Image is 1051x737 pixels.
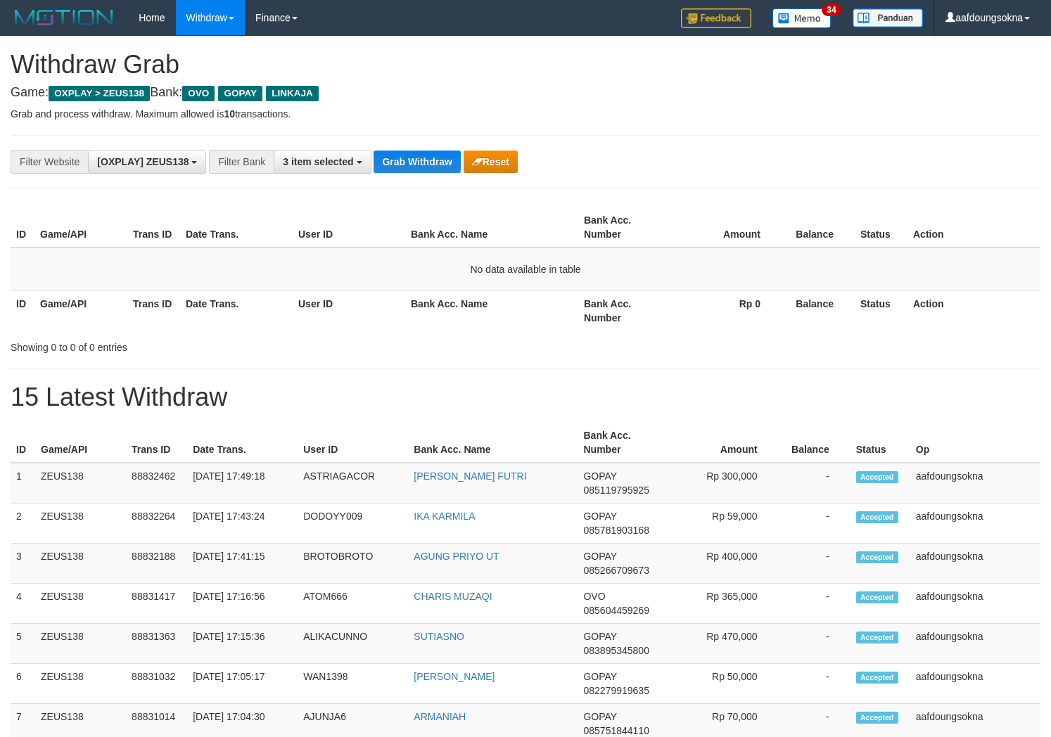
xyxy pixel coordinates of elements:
td: ZEUS138 [35,463,126,504]
td: 4 [11,584,35,624]
span: Accepted [856,712,898,724]
span: Accepted [856,591,898,603]
th: Game/API [35,423,126,463]
th: Date Trans. [180,207,293,248]
a: [PERSON_NAME] [414,671,495,682]
th: Status [855,207,907,248]
span: Accepted [856,632,898,643]
h1: 15 Latest Withdraw [11,383,1040,411]
td: BROTOBROTO [298,544,408,584]
span: Copy 083895345800 to clipboard [583,645,649,656]
td: 2 [11,504,35,544]
th: User ID [298,423,408,463]
td: ALIKACUNNO [298,624,408,664]
td: aafdoungsokna [910,504,1040,544]
td: - [779,584,851,624]
span: GOPAY [218,86,262,101]
button: [OXPLAY] ZEUS138 [88,150,206,174]
span: Accepted [856,551,898,563]
span: LINKAJA [266,86,319,101]
th: Trans ID [127,290,180,331]
span: Copy 082279919635 to clipboard [583,685,649,696]
th: ID [11,290,34,331]
strong: 10 [224,108,235,120]
td: [DATE] 17:05:17 [187,664,298,704]
th: Amount [670,423,779,463]
td: aafdoungsokna [910,624,1040,664]
span: GOPAY [583,470,616,482]
td: - [779,504,851,544]
th: Date Trans. [180,290,293,331]
td: ZEUS138 [35,664,126,704]
span: Copy 085604459269 to clipboard [583,605,649,616]
td: aafdoungsokna [910,584,1040,624]
td: 88832462 [126,463,187,504]
td: DODOYY009 [298,504,408,544]
span: Accepted [856,471,898,483]
a: ARMANIAH [414,711,466,722]
td: 88831417 [126,584,187,624]
td: WAN1398 [298,664,408,704]
th: Balance [782,290,855,331]
th: Date Trans. [187,423,298,463]
td: ZEUS138 [35,504,126,544]
th: Op [910,423,1040,463]
th: Bank Acc. Number [578,290,671,331]
th: Rp 0 [671,290,782,331]
a: IKA KARMILA [414,511,475,522]
div: Showing 0 to 0 of 0 entries [11,335,428,354]
span: 3 item selected [283,156,353,167]
th: User ID [293,290,405,331]
td: - [779,544,851,584]
td: - [779,664,851,704]
th: Action [907,207,1040,248]
span: Copy 085119795925 to clipboard [583,485,649,496]
img: MOTION_logo.png [11,7,117,28]
th: Trans ID [126,423,187,463]
td: - [779,463,851,504]
td: [DATE] 17:16:56 [187,584,298,624]
td: ATOM666 [298,584,408,624]
h1: Withdraw Grab [11,51,1040,79]
td: 3 [11,544,35,584]
th: User ID [293,207,405,248]
td: 5 [11,624,35,664]
td: Rp 365,000 [670,584,779,624]
div: Filter Bank [209,150,274,174]
td: aafdoungsokna [910,463,1040,504]
th: Bank Acc. Name [408,423,578,463]
td: Rp 470,000 [670,624,779,664]
button: 3 item selected [274,150,371,174]
th: Bank Acc. Number [578,207,671,248]
td: [DATE] 17:41:15 [187,544,298,584]
th: Status [851,423,910,463]
td: Rp 50,000 [670,664,779,704]
th: Amount [671,207,782,248]
span: GOPAY [583,671,616,682]
td: 88832188 [126,544,187,584]
th: Trans ID [127,207,180,248]
span: GOPAY [583,631,616,642]
th: Bank Acc. Number [578,423,670,463]
img: panduan.png [853,8,923,27]
span: OXPLAY > ZEUS138 [49,86,150,101]
span: GOPAY [583,511,616,522]
th: Balance [779,423,851,463]
th: ID [11,207,34,248]
td: 1 [11,463,35,504]
td: aafdoungsokna [910,544,1040,584]
span: Copy 085266709673 to clipboard [583,565,649,576]
td: 6 [11,664,35,704]
span: [OXPLAY] ZEUS138 [97,156,189,167]
th: Status [855,290,907,331]
span: OVO [583,591,605,602]
th: Game/API [34,290,127,331]
td: ZEUS138 [35,544,126,584]
span: OVO [182,86,215,101]
span: Accepted [856,672,898,684]
span: Copy 085781903168 to clipboard [583,525,649,536]
th: Bank Acc. Name [405,290,578,331]
span: GOPAY [583,551,616,562]
td: aafdoungsokna [910,664,1040,704]
td: Rp 59,000 [670,504,779,544]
